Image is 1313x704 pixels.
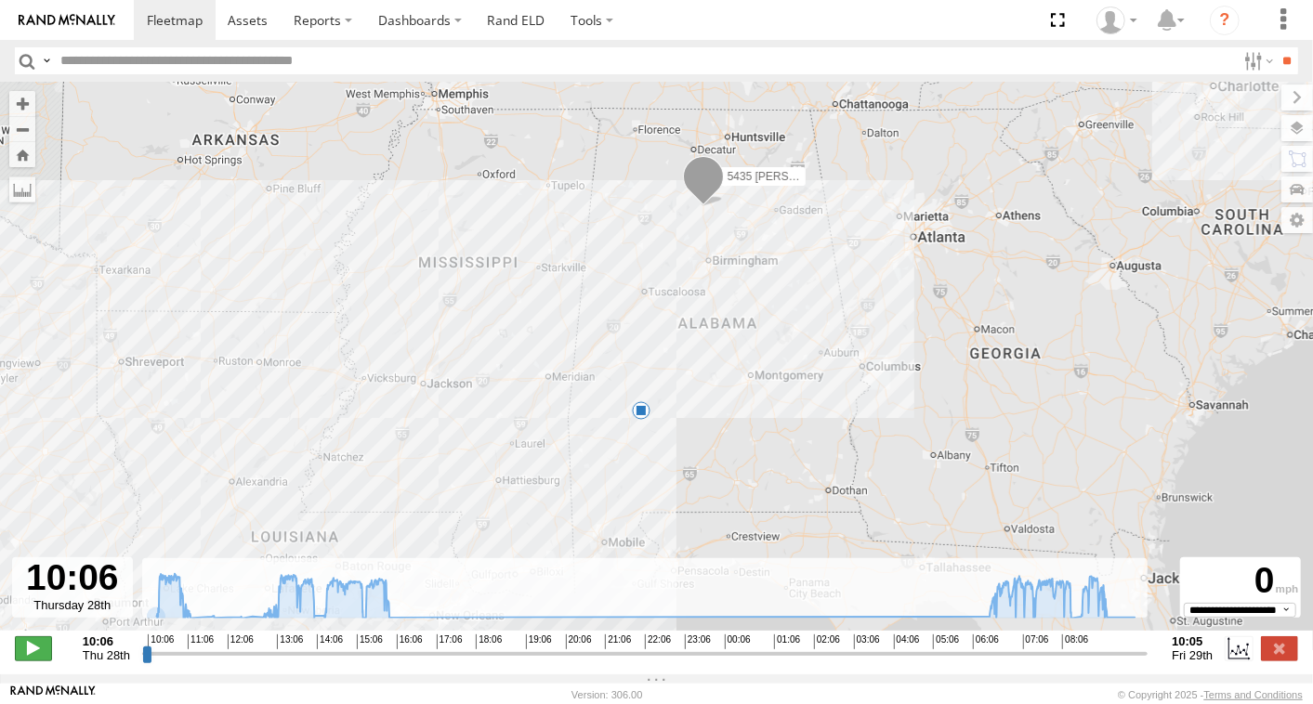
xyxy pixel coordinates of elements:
[317,634,343,649] span: 14:06
[571,689,642,700] div: Version: 306.00
[9,142,35,167] button: Zoom Home
[1204,689,1303,700] a: Terms and Conditions
[1172,634,1213,648] strong: 10:05
[774,634,800,649] span: 01:06
[148,634,174,649] span: 10:06
[1090,7,1144,34] div: Scott Ambler
[725,634,751,649] span: 00:06
[15,636,52,660] label: Play/Stop
[566,634,592,649] span: 20:06
[526,634,552,649] span: 19:06
[228,634,254,649] span: 12:06
[476,634,502,649] span: 18:06
[1023,634,1049,649] span: 07:06
[1281,207,1313,233] label: Map Settings
[894,634,920,649] span: 04:06
[685,634,711,649] span: 23:06
[357,634,383,649] span: 15:06
[605,634,631,649] span: 21:06
[1183,560,1298,603] div: 0
[1261,636,1298,660] label: Close
[727,170,847,183] span: 5435 [PERSON_NAME]
[83,648,130,662] span: Thu 28th Aug 2025
[19,14,115,27] img: rand-logo.svg
[9,116,35,142] button: Zoom out
[973,634,999,649] span: 06:06
[39,47,54,74] label: Search Query
[397,634,423,649] span: 16:06
[83,634,130,648] strong: 10:06
[9,176,35,202] label: Measure
[933,634,959,649] span: 05:06
[277,634,303,649] span: 13:06
[1172,648,1213,662] span: Fri 29th Aug 2025
[1237,47,1277,74] label: Search Filter Options
[9,91,35,116] button: Zoom in
[1118,689,1303,700] div: © Copyright 2025 -
[10,685,96,704] a: Visit our Website
[437,634,463,649] span: 17:06
[1062,634,1088,649] span: 08:06
[814,634,840,649] span: 02:06
[188,634,214,649] span: 11:06
[1210,6,1240,35] i: ?
[645,634,671,649] span: 22:06
[854,634,880,649] span: 03:06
